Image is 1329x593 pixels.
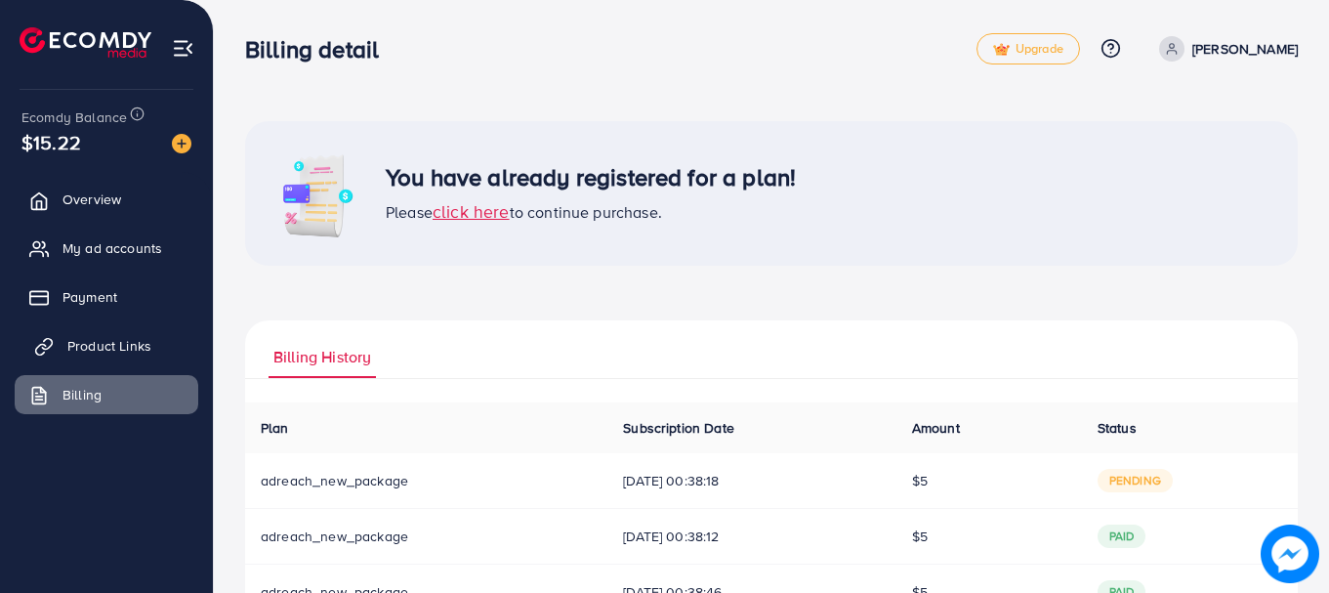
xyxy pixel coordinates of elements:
span: Overview [62,190,121,209]
span: Product Links [67,336,151,356]
span: paid [1098,525,1146,548]
img: image [1262,526,1319,583]
span: $15.22 [21,128,81,156]
span: Subscription Date [623,418,734,438]
span: click here [433,199,510,224]
h3: Billing detail [245,35,395,64]
span: pending [1098,469,1173,492]
span: Status [1098,418,1137,438]
div: Please to continue purchase. [386,199,796,225]
img: menu [172,37,194,60]
span: $5 [912,471,928,490]
a: Overview [15,180,198,219]
span: Upgrade [993,42,1063,57]
span: Billing History [273,346,371,368]
span: $5 [912,527,928,546]
span: Amount [912,418,960,438]
img: logo [20,27,151,58]
span: [DATE] 00:38:12 [623,527,881,546]
a: tickUpgrade [976,33,1080,64]
a: Product Links [15,326,198,365]
span: adreach_new_package [261,527,408,546]
span: [DATE] 00:38:18 [623,471,881,490]
h3: You have already registered for a plan! [386,163,796,191]
span: Billing [62,385,102,404]
span: Ecomdy Balance [21,107,127,127]
a: Payment [15,277,198,317]
span: My ad accounts [62,238,162,258]
p: [PERSON_NAME] [1192,37,1298,61]
img: image [269,145,366,242]
span: adreach_new_package [261,471,408,490]
a: [PERSON_NAME] [1151,36,1298,62]
img: image [172,134,191,153]
img: tick [993,43,1010,57]
span: Payment [62,287,117,307]
span: Plan [261,418,289,438]
a: Billing [15,375,198,414]
a: My ad accounts [15,229,198,268]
